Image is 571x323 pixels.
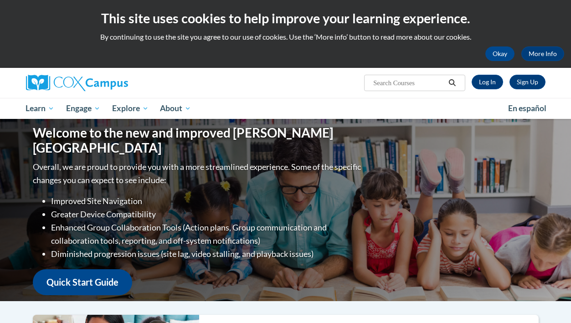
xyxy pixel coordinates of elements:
h1: Welcome to the new and improved [PERSON_NAME][GEOGRAPHIC_DATA] [33,125,363,156]
div: Main menu [19,98,552,119]
img: Cox Campus [26,75,128,91]
span: En español [508,103,546,113]
a: Learn [20,98,61,119]
span: Explore [112,103,149,114]
li: Improved Site Navigation [51,195,363,208]
a: Quick Start Guide [33,269,132,295]
a: Engage [60,98,106,119]
a: About [154,98,197,119]
a: Log In [472,75,503,89]
a: More Info [521,46,564,61]
a: Cox Campus [26,75,190,91]
a: Register [509,75,545,89]
li: Greater Device Compatibility [51,208,363,221]
button: Search [445,77,459,88]
input: Search Courses [372,77,445,88]
button: Okay [485,46,514,61]
li: Enhanced Group Collaboration Tools (Action plans, Group communication and collaboration tools, re... [51,221,363,247]
li: Diminished progression issues (site lag, video stalling, and playback issues) [51,247,363,261]
a: Explore [106,98,154,119]
h2: This site uses cookies to help improve your learning experience. [7,9,564,27]
span: Engage [66,103,100,114]
span: About [160,103,191,114]
p: By continuing to use the site you agree to our use of cookies. Use the ‘More info’ button to read... [7,32,564,42]
span: Learn [26,103,54,114]
a: En español [502,99,552,118]
p: Overall, we are proud to provide you with a more streamlined experience. Some of the specific cha... [33,160,363,187]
